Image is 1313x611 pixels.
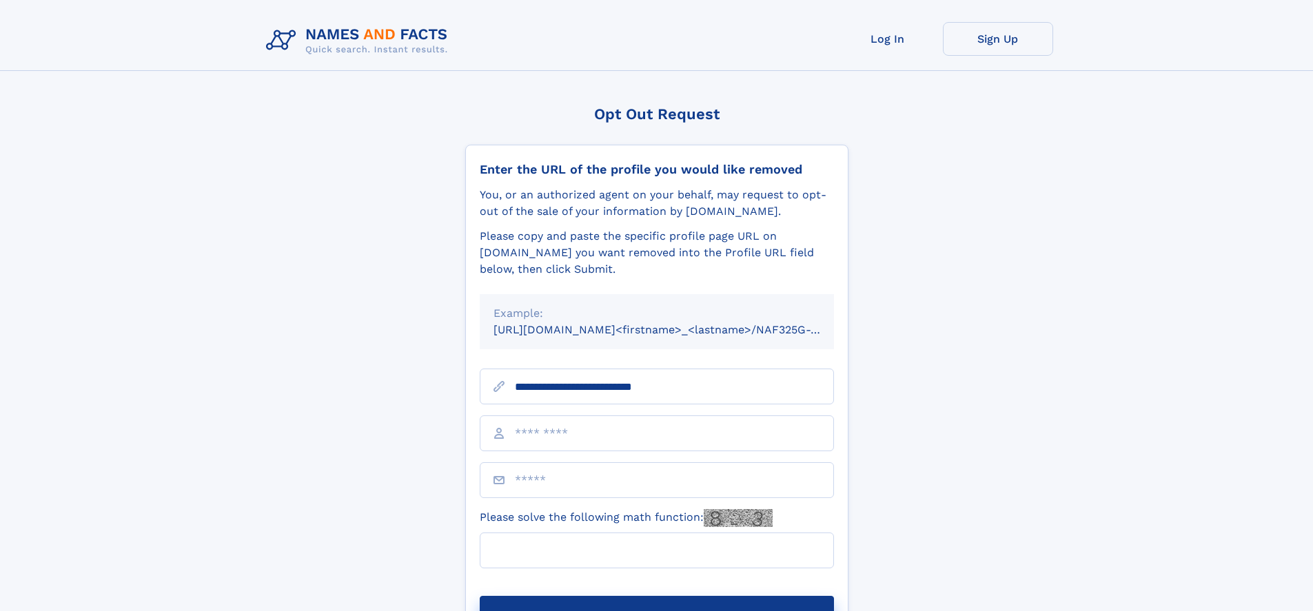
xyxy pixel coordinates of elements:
img: Logo Names and Facts [261,22,459,59]
div: Enter the URL of the profile you would like removed [480,162,834,177]
div: Opt Out Request [465,105,848,123]
div: You, or an authorized agent on your behalf, may request to opt-out of the sale of your informatio... [480,187,834,220]
a: Sign Up [943,22,1053,56]
div: Please copy and paste the specific profile page URL on [DOMAIN_NAME] you want removed into the Pr... [480,228,834,278]
label: Please solve the following math function: [480,509,773,527]
div: Example: [493,305,820,322]
a: Log In [833,22,943,56]
small: [URL][DOMAIN_NAME]<firstname>_<lastname>/NAF325G-xxxxxxxx [493,323,860,336]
